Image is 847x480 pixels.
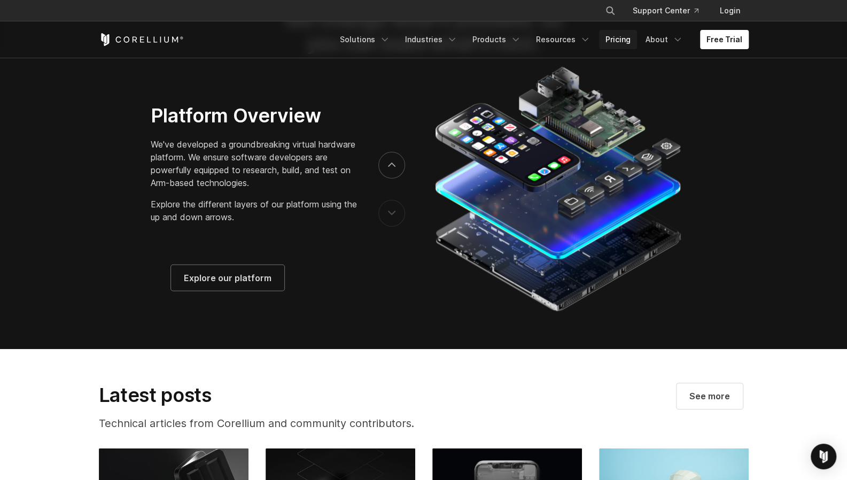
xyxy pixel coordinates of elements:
[711,1,749,20] a: Login
[530,30,597,49] a: Resources
[601,1,620,20] button: Search
[99,33,184,46] a: Corellium Home
[378,152,405,179] button: next
[624,1,707,20] a: Support Center
[151,198,357,223] p: Explore the different layers of our platform using the up and down arrows.
[333,30,749,49] div: Navigation Menu
[171,265,284,291] a: Explore our platform
[466,30,527,49] a: Products
[592,1,749,20] div: Navigation Menu
[689,390,730,402] span: See more
[700,30,749,49] a: Free Trial
[430,64,685,315] img: Corellium_Platform_RPI_Full_470
[99,383,463,407] h2: Latest posts
[599,30,637,49] a: Pricing
[677,383,743,409] a: Visit our blog
[333,30,397,49] a: Solutions
[378,200,405,227] button: previous
[811,444,836,469] div: Open Intercom Messenger
[399,30,464,49] a: Industries
[151,138,357,189] p: We've developed a groundbreaking virtual hardware platform. We ensure software developers are pow...
[151,104,357,127] h3: Platform Overview
[184,272,271,284] span: Explore our platform
[99,415,463,431] p: Technical articles from Corellium and community contributors.
[639,30,689,49] a: About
